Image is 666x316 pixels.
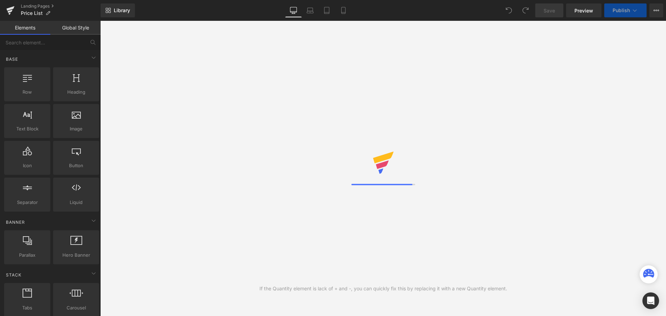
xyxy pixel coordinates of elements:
span: Base [5,56,19,62]
button: Undo [502,3,516,17]
span: Heading [55,88,97,96]
a: Mobile [335,3,352,17]
a: New Library [101,3,135,17]
span: Row [6,88,48,96]
a: Laptop [302,3,318,17]
span: Icon [6,162,48,169]
span: Banner [5,219,26,225]
span: Liquid [55,199,97,206]
button: Redo [519,3,532,17]
span: Carousel [55,304,97,311]
span: Parallax [6,251,48,259]
span: Library [114,7,130,14]
div: If the Quantity element is lack of + and -, you can quickly fix this by replacing it with a new Q... [259,285,507,292]
span: Price List [21,10,43,16]
button: More [649,3,663,17]
a: Global Style [50,21,101,35]
span: Stack [5,272,22,278]
span: Save [544,7,555,14]
span: Preview [574,7,593,14]
span: Text Block [6,125,48,133]
a: Tablet [318,3,335,17]
a: Landing Pages [21,3,101,9]
a: Desktop [285,3,302,17]
div: Open Intercom Messenger [642,292,659,309]
span: Publish [613,8,630,13]
span: Tabs [6,304,48,311]
a: Preview [566,3,601,17]
span: Separator [6,199,48,206]
span: Image [55,125,97,133]
span: Button [55,162,97,169]
button: Publish [604,3,647,17]
span: Hero Banner [55,251,97,259]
